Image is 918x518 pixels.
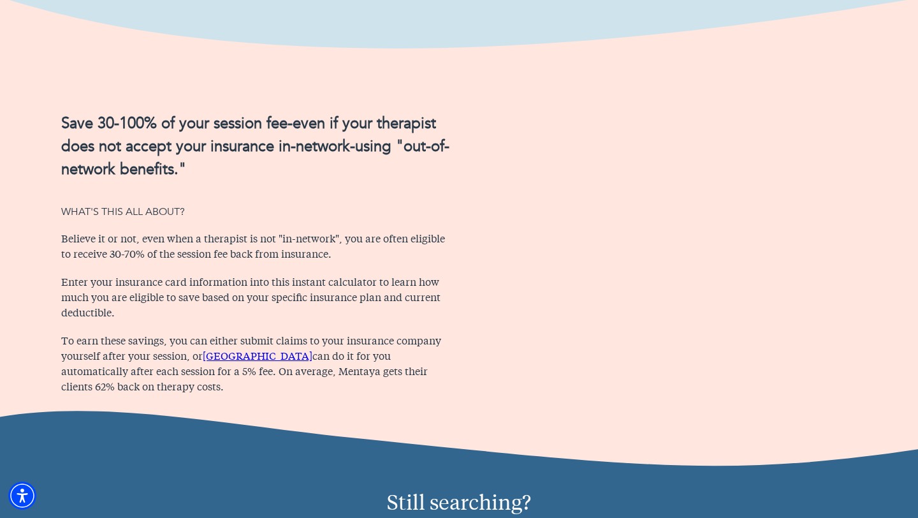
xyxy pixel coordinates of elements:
[61,334,451,396] p: To earn these savings, you can either submit claims to your insurance company yourself after your...
[8,482,36,510] div: Accessibility Menu
[61,232,451,263] p: Believe it or not, even when a therapist is not "in-network", you are often eligible to receive 3...
[467,112,857,380] iframe: Check Zaya eligibility
[203,352,312,362] a: [GEOGRAPHIC_DATA]
[61,204,451,219] p: WHAT'S THIS ALL ABOUT?
[61,112,451,181] h2: Save 30-100% of your session fee-even if your therapist does not accept your insurance in-network...
[61,276,451,322] p: Enter your insurance card information into this instant calculator to learn how much you are elig...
